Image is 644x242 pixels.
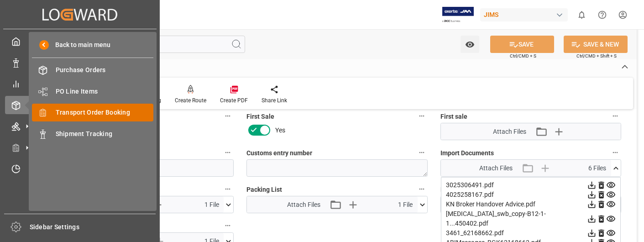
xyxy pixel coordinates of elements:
button: show 0 new notifications [571,5,592,25]
span: 1 File [204,200,219,210]
button: First sale [609,110,621,122]
button: Customs clearance date [222,147,234,158]
img: Exertis%20JAM%20-%20Email%20Logo.jpg_1722504956.jpg [442,7,474,23]
div: KN Broker Handover Advice.pdf [446,200,616,209]
a: Shipment Tracking [32,125,153,142]
button: Invoice from the Supplier (doc) [222,220,234,231]
span: Ctrl/CMD + Shift + S [576,53,617,59]
button: Shipping Letter of Instructions [222,183,234,195]
span: Packing List [246,185,282,195]
button: Import Documents [609,147,621,158]
span: Ctrl/CMD + S [510,53,536,59]
button: First Sale [416,110,428,122]
span: First Sale [246,112,274,121]
a: Data Management [5,53,155,71]
div: [MEDICAL_DATA]_swb_copy-B12-1-1...450402.pdf [446,209,616,228]
div: Create PDF [220,96,248,105]
div: Share Link [262,96,287,105]
span: Attach Files [493,127,526,137]
span: 1 File [398,200,413,210]
span: Sidebar Settings [30,222,156,232]
span: 6 Files [588,163,606,173]
div: 3025306491.pdf [446,180,616,190]
button: Packing List [416,183,428,195]
button: open menu [461,36,479,53]
span: Yes [275,126,285,135]
a: Transport Order Booking [32,104,153,121]
a: Purchase Orders [32,61,153,79]
a: PO Line Items [32,82,153,100]
span: Master [PERSON_NAME] of Lading (doc) [440,185,557,195]
span: Attach Files [287,200,320,210]
button: Customs entry number [416,147,428,158]
a: My Reports [5,75,155,93]
button: SAVE [490,36,554,53]
div: JIMS [480,8,568,21]
div: Create Route [175,96,206,105]
span: Attach Files [479,163,513,173]
button: JIMS [480,6,571,23]
span: Customs entry number [246,148,312,158]
span: Import Documents [440,148,494,158]
div: 4025258167.pdf [446,190,616,200]
span: Back to main menu [49,40,110,50]
a: Timeslot Management V2 [5,160,155,178]
span: First sale [440,112,467,121]
span: Purchase Orders [56,65,154,75]
a: My Cockpit [5,32,155,50]
div: 3461_62168662.pdf [446,228,616,238]
button: SAVE & NEW [564,36,628,53]
span: PO Line Items [56,87,154,96]
button: Help Center [592,5,613,25]
span: Transport Order Booking [56,108,154,117]
span: Shipment Tracking [56,129,154,139]
button: Carrier /Forwarder claim [222,110,234,122]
